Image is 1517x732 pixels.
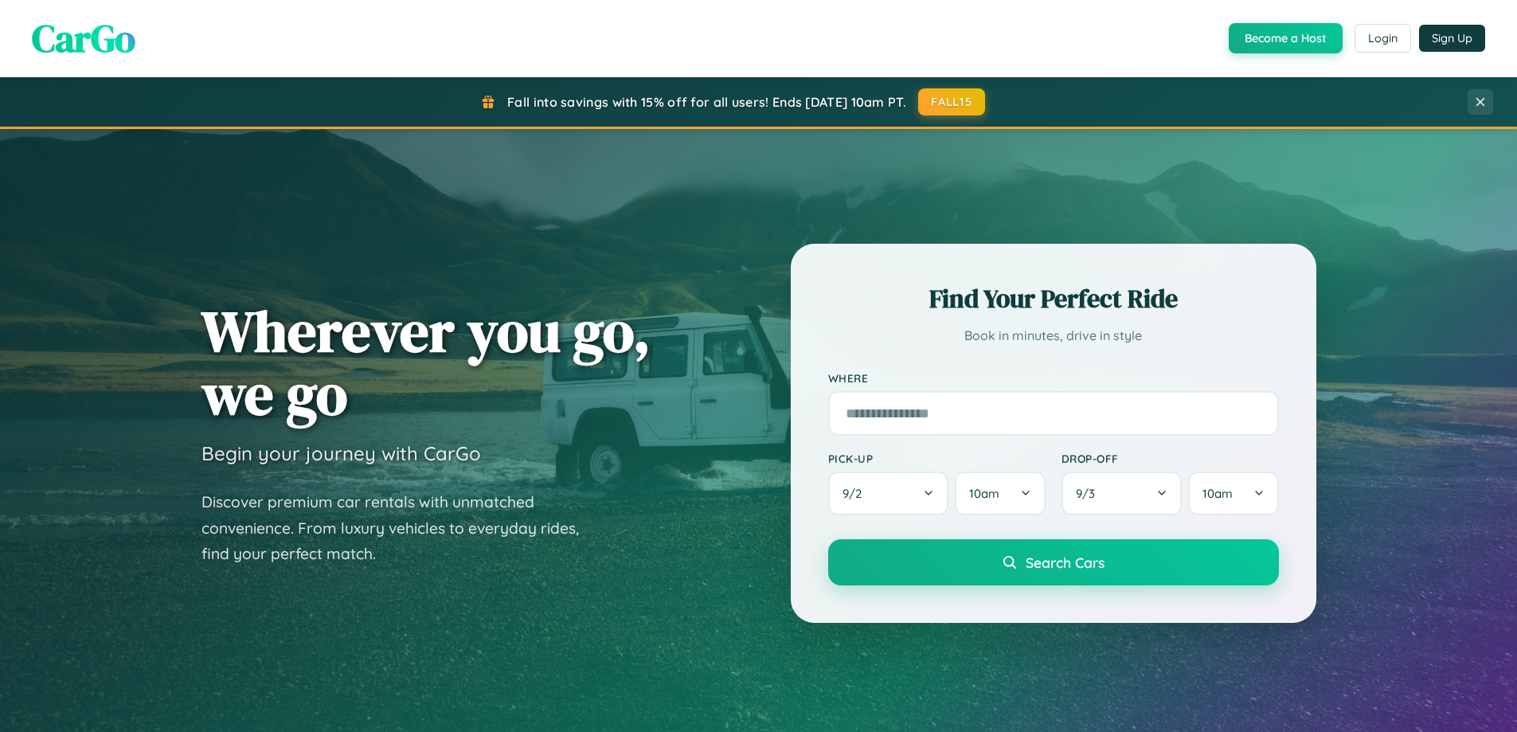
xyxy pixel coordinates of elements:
[828,452,1046,465] label: Pick-up
[1229,23,1343,53] button: Become a Host
[828,472,949,515] button: 9/2
[969,486,999,501] span: 10am
[918,88,985,115] button: FALL15
[201,489,600,567] p: Discover premium car rentals with unmatched convenience. From luxury vehicles to everyday rides, ...
[828,281,1279,316] h2: Find Your Perfect Ride
[955,472,1045,515] button: 10am
[32,12,135,65] span: CarGo
[828,539,1279,585] button: Search Cars
[1062,472,1183,515] button: 9/3
[1062,452,1279,465] label: Drop-off
[201,299,651,425] h1: Wherever you go, we go
[201,441,481,465] h3: Begin your journey with CarGo
[507,94,906,110] span: Fall into savings with 15% off for all users! Ends [DATE] 10am PT.
[1076,486,1103,501] span: 9 / 3
[828,371,1279,385] label: Where
[1188,472,1278,515] button: 10am
[1202,486,1233,501] span: 10am
[843,486,870,501] span: 9 / 2
[828,324,1279,347] p: Book in minutes, drive in style
[1355,24,1411,53] button: Login
[1419,25,1485,52] button: Sign Up
[1026,554,1105,571] span: Search Cars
